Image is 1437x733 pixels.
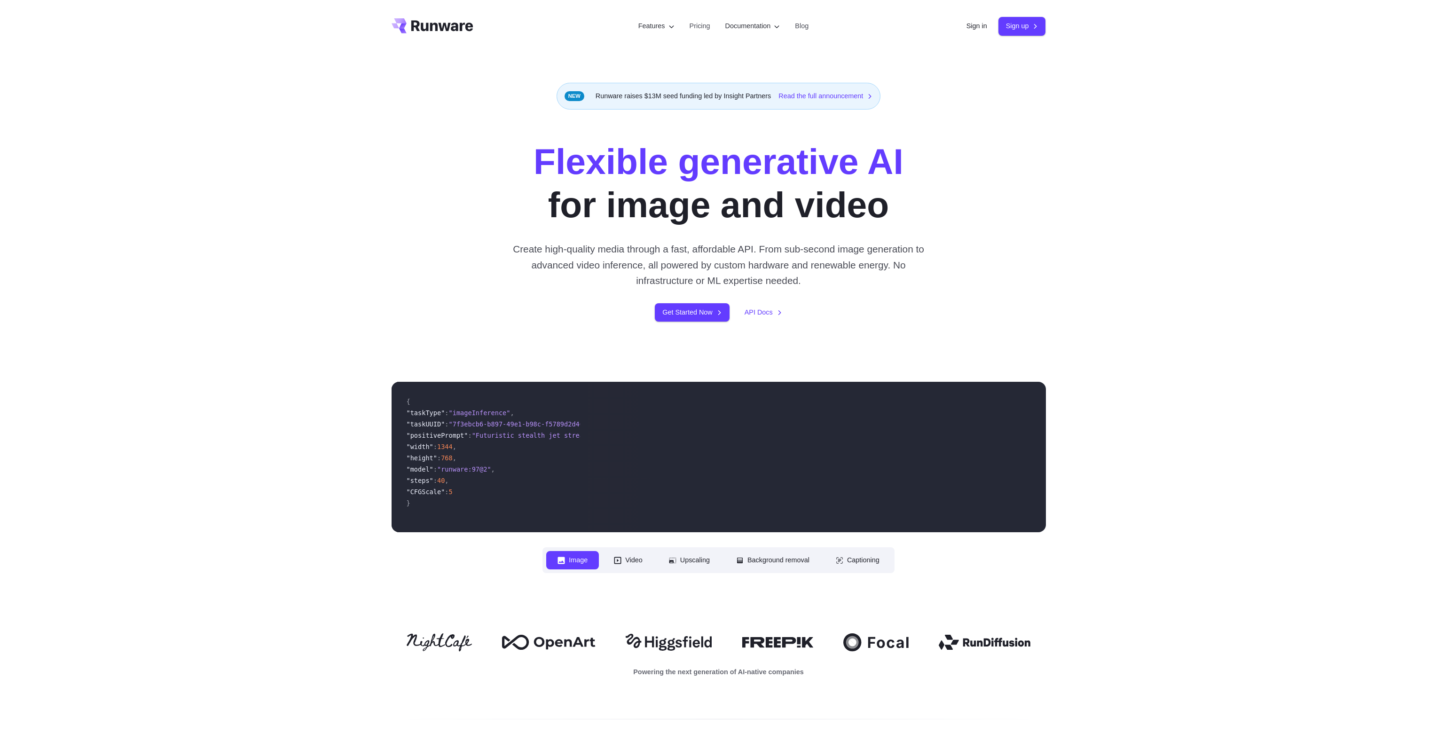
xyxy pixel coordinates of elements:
[472,432,822,439] span: "Futuristic stealth jet streaking through a neon-lit cityscape with glowing purple exhaust"
[433,465,437,473] span: :
[557,83,881,110] div: Runware raises $13M seed funding led by Insight Partners
[407,488,445,496] span: "CFGScale"
[778,91,872,102] a: Read the full announcement
[453,443,456,450] span: ,
[437,477,445,484] span: 40
[655,303,729,322] a: Get Started Now
[392,18,473,33] a: Go to /
[453,454,456,462] span: ,
[468,432,471,439] span: :
[441,454,453,462] span: 768
[745,307,782,318] a: API Docs
[658,551,721,569] button: Upscaling
[449,409,510,417] span: "imageInference"
[725,21,780,32] label: Documentation
[534,140,903,226] h1: for image and video
[534,141,903,181] strong: Flexible generative AI
[407,420,445,428] span: "taskUUID"
[433,443,437,450] span: :
[638,21,675,32] label: Features
[445,420,448,428] span: :
[437,443,453,450] span: 1344
[407,409,445,417] span: "taskType"
[966,21,987,32] a: Sign in
[445,488,448,496] span: :
[725,551,821,569] button: Background removal
[433,477,437,484] span: :
[407,477,433,484] span: "steps"
[407,443,433,450] span: "width"
[825,551,891,569] button: Captioning
[546,551,599,569] button: Image
[407,454,437,462] span: "height"
[690,21,710,32] a: Pricing
[998,17,1046,35] a: Sign up
[437,465,491,473] span: "runware:97@2"
[407,465,433,473] span: "model"
[445,409,448,417] span: :
[392,667,1046,678] p: Powering the next generation of AI-native companies
[437,454,441,462] span: :
[407,499,410,507] span: }
[407,398,410,405] span: {
[510,409,514,417] span: ,
[449,488,453,496] span: 5
[449,420,595,428] span: "7f3ebcb6-b897-49e1-b98c-f5789d2d40d7"
[407,432,468,439] span: "positivePrompt"
[795,21,809,32] a: Blog
[603,551,654,569] button: Video
[445,477,448,484] span: ,
[491,465,495,473] span: ,
[509,241,928,288] p: Create high-quality media through a fast, affordable API. From sub-second image generation to adv...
